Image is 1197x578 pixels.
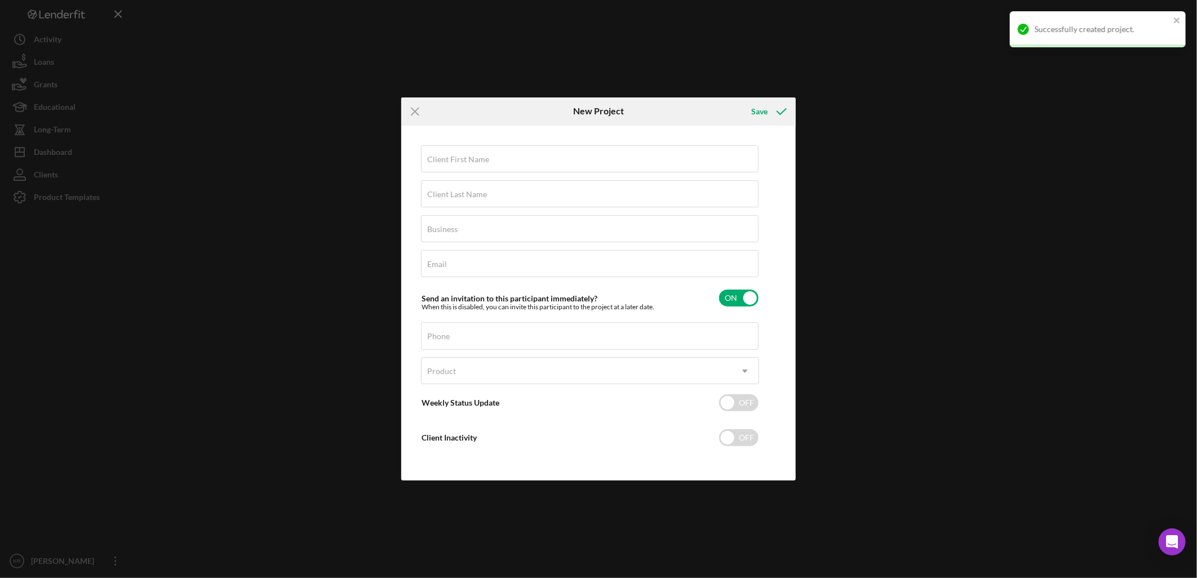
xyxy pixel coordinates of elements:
div: Open Intercom Messenger [1159,528,1186,555]
h6: New Project [573,106,624,116]
div: Save [751,100,768,123]
label: Client First Name [427,155,489,164]
label: Email [427,260,447,269]
div: When this is disabled, you can invite this participant to the project at a later date. [422,303,654,311]
div: Product [427,367,456,376]
label: Client Inactivity [422,433,477,442]
label: Phone [427,332,450,341]
div: Successfully created project. [1035,25,1170,34]
label: Business [427,225,458,234]
label: Client Last Name [427,190,487,199]
button: Save [740,100,796,123]
label: Send an invitation to this participant immediately? [422,294,597,303]
label: Weekly Status Update [422,398,499,407]
button: close [1173,16,1181,26]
